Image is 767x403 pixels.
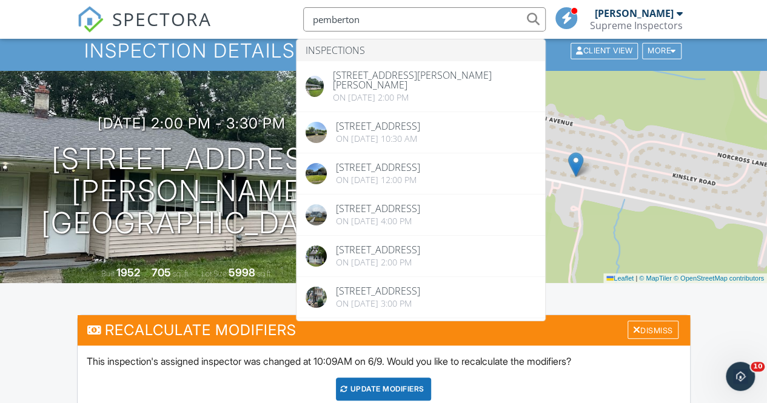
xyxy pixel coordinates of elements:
[296,112,545,153] a: [STREET_ADDRESS] On [DATE] 10:30 am
[336,286,420,296] div: [STREET_ADDRESS]
[84,40,682,61] h1: Inspection Details
[674,275,764,282] a: © OpenStreetMap contributors
[101,269,115,278] span: Built
[336,258,420,267] div: On [DATE] 2:00 pm
[296,39,545,61] li: Inspections
[606,275,634,282] a: Leaflet
[336,216,420,226] div: On [DATE] 4:00 pm
[726,362,755,391] iframe: Intercom live chat
[296,153,545,194] a: [STREET_ADDRESS] On [DATE] 12:00 pm
[296,61,545,112] a: [STREET_ADDRESS][PERSON_NAME][PERSON_NAME] On [DATE] 2:00 pm
[336,299,420,308] div: On [DATE] 3:00 pm
[296,277,545,318] a: [STREET_ADDRESS] On [DATE] 3:00 pm
[229,266,255,279] div: 5998
[336,162,420,172] div: [STREET_ADDRESS]
[152,266,171,279] div: 705
[333,93,536,102] div: On [DATE] 2:00 pm
[306,76,324,97] img: 8848517%2Fcover_photos%2F2LxUmUEOqFALUocg3Edi%2Foriginal.jpeg
[257,269,272,278] span: sq.ft.
[116,266,140,279] div: 1952
[78,315,690,345] h3: Recalculate Modifiers
[296,195,545,235] a: [STREET_ADDRESS] On [DATE] 4:00 pm
[569,45,641,55] a: Client View
[336,134,420,144] div: On [DATE] 10:30 am
[306,163,327,184] img: 9463332%2Fcover_photos%2F4EmLjkLVI93c3UslCwQK%2Foriginal.jpeg
[77,16,212,42] a: SPECTORA
[303,7,546,32] input: Search everything...
[306,204,327,225] img: streetview
[751,362,765,371] span: 10
[296,236,545,276] a: [STREET_ADDRESS] On [DATE] 2:00 pm
[336,245,420,255] div: [STREET_ADDRESS]
[590,19,683,32] div: Supreme Inspectors
[336,175,420,185] div: On [DATE] 12:00 pm
[642,42,682,59] div: More
[98,115,286,132] h3: [DATE] 2:00 pm - 3:30 pm
[173,269,190,278] span: sq. ft.
[77,6,104,33] img: The Best Home Inspection Software - Spectora
[306,122,327,143] img: streetview
[336,378,431,401] div: UPDATE Modifiers
[112,6,212,32] span: SPECTORA
[201,269,227,278] span: Lot Size
[336,121,420,131] div: [STREET_ADDRESS]
[336,204,420,213] div: [STREET_ADDRESS]
[639,275,672,282] a: © MapTiler
[306,287,327,308] img: 9236647%2Fcover_photos%2FfNxvM3UDE1gK2x55Fn5j%2Foriginal.jpeg
[635,275,637,282] span: |
[19,143,364,239] h1: [STREET_ADDRESS][PERSON_NAME] [GEOGRAPHIC_DATA]
[628,321,678,339] div: Dismiss
[568,152,583,177] img: Marker
[333,70,536,90] div: [STREET_ADDRESS][PERSON_NAME][PERSON_NAME]
[571,42,638,59] div: Client View
[595,7,674,19] div: [PERSON_NAME]
[306,245,327,267] img: 9280833%2Fcover_photos%2FOVBqYLvv6bxZKV6S9sL0%2Foriginal.jpeg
